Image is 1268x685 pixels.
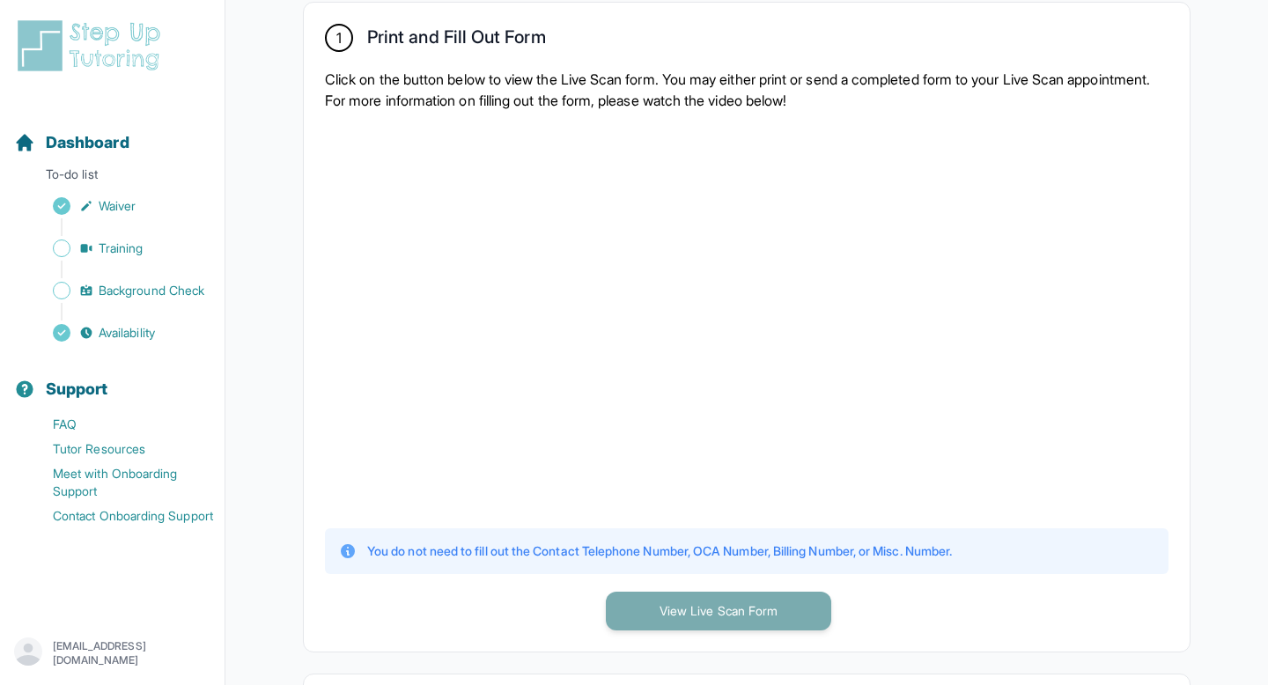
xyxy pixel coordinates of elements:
span: Availability [99,324,155,342]
span: Support [46,377,108,401]
p: You do not need to fill out the Contact Telephone Number, OCA Number, Billing Number, or Misc. Nu... [367,542,952,560]
button: View Live Scan Form [606,592,831,630]
a: Tutor Resources [14,437,225,461]
button: Support [7,349,217,409]
button: [EMAIL_ADDRESS][DOMAIN_NAME] [14,637,210,669]
a: Background Check [14,278,225,303]
a: Waiver [14,194,225,218]
iframe: YouTube video player [325,125,941,511]
span: Waiver [99,197,136,215]
a: Training [14,236,225,261]
img: logo [14,18,171,74]
a: Meet with Onboarding Support [14,461,225,504]
a: Availability [14,320,225,345]
a: Dashboard [14,130,129,155]
span: Training [99,239,144,257]
a: Contact Onboarding Support [14,504,225,528]
h2: Print and Fill Out Form [367,26,546,55]
p: Click on the button below to view the Live Scan form. You may either print or send a completed fo... [325,69,1168,111]
p: To-do list [7,166,217,190]
span: 1 [336,27,342,48]
a: View Live Scan Form [606,601,831,619]
button: Dashboard [7,102,217,162]
span: Background Check [99,282,204,299]
span: Dashboard [46,130,129,155]
p: [EMAIL_ADDRESS][DOMAIN_NAME] [53,639,210,667]
a: FAQ [14,412,225,437]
